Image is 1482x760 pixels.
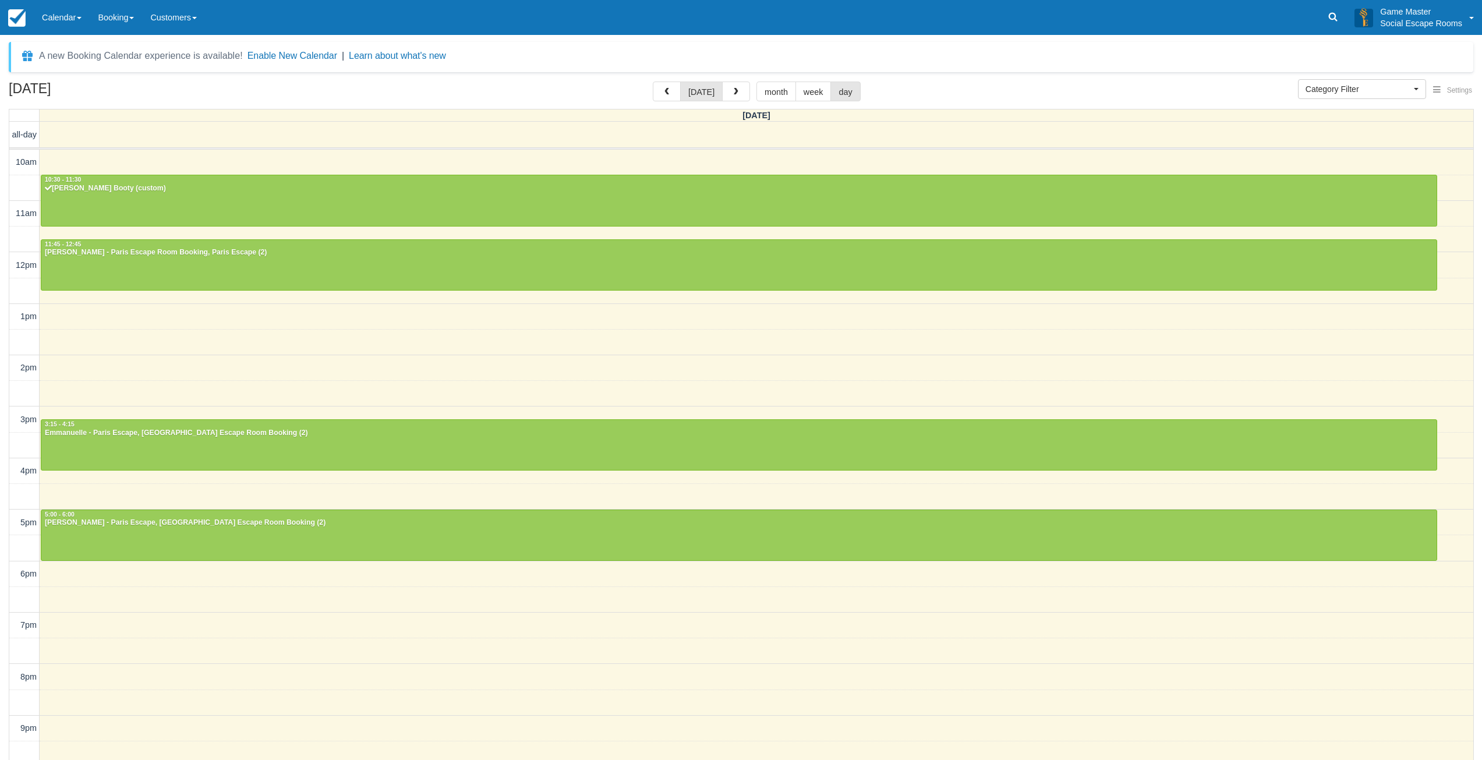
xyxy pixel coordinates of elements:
div: Emmanuelle - Paris Escape, [GEOGRAPHIC_DATA] Escape Room Booking (2) [44,429,1434,438]
div: [PERSON_NAME] - Paris Escape, [GEOGRAPHIC_DATA] Escape Room Booking (2) [44,518,1434,528]
span: 5:00 - 6:00 [45,511,75,518]
span: 2pm [20,363,37,372]
a: Learn about what's new [349,51,446,61]
span: 12pm [16,260,37,270]
span: 8pm [20,672,37,681]
p: Game Master [1380,6,1462,17]
a: 11:45 - 12:45[PERSON_NAME] - Paris Escape Room Booking, Paris Escape (2) [41,239,1437,291]
span: | [342,51,344,61]
div: A new Booking Calendar experience is available! [39,49,243,63]
a: 3:15 - 4:15Emmanuelle - Paris Escape, [GEOGRAPHIC_DATA] Escape Room Booking (2) [41,419,1437,471]
span: 3pm [20,415,37,424]
button: Category Filter [1298,79,1426,99]
span: 6pm [20,569,37,578]
span: 11am [16,208,37,218]
span: [DATE] [742,111,770,120]
span: 1pm [20,312,37,321]
button: Settings [1426,82,1479,99]
span: Category Filter [1306,83,1411,95]
span: Settings [1447,86,1472,94]
button: week [795,82,832,101]
div: [PERSON_NAME] Booty (custom) [44,184,1434,193]
span: all-day [12,130,37,139]
img: checkfront-main-nav-mini-logo.png [8,9,26,27]
button: [DATE] [680,82,723,101]
div: [PERSON_NAME] - Paris Escape Room Booking, Paris Escape (2) [44,248,1434,257]
span: 7pm [20,620,37,630]
button: day [830,82,860,101]
span: 3:15 - 4:15 [45,421,75,427]
img: A3 [1354,8,1373,27]
span: 9pm [20,723,37,733]
a: 10:30 - 11:30[PERSON_NAME] Booty (custom) [41,175,1437,226]
p: Social Escape Rooms [1380,17,1462,29]
span: 11:45 - 12:45 [45,241,81,248]
h2: [DATE] [9,82,156,103]
span: 5pm [20,518,37,527]
button: month [756,82,796,101]
span: 10am [16,157,37,167]
button: Enable New Calendar [247,50,337,62]
a: 5:00 - 6:00[PERSON_NAME] - Paris Escape, [GEOGRAPHIC_DATA] Escape Room Booking (2) [41,510,1437,561]
span: 4pm [20,466,37,475]
span: 10:30 - 11:30 [45,176,81,183]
